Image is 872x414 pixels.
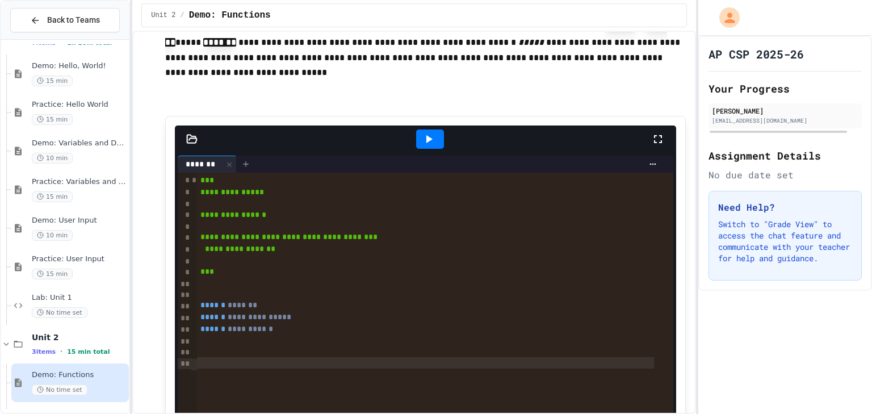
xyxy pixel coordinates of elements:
span: Practice: User Input [32,254,127,264]
span: No time set [32,307,87,318]
span: 15 min [32,191,73,202]
span: Back to Teams [47,14,100,26]
p: Switch to "Grade View" to access the chat feature and communicate with your teacher for help and ... [718,219,852,264]
span: Demo: User Input [32,216,127,225]
span: • [60,347,62,356]
div: My Account [707,5,743,31]
span: 15 min [32,269,73,279]
span: 10 min [32,230,73,241]
div: [PERSON_NAME] [712,106,858,116]
span: Demo: Functions [32,370,127,380]
div: No due date set [708,168,862,182]
div: [EMAIL_ADDRESS][DOMAIN_NAME] [712,116,858,125]
span: 3 items [32,348,56,356]
h3: Need Help? [718,200,852,214]
span: 15 min [32,76,73,86]
span: Demo: Functions [189,9,271,22]
span: / [180,11,184,20]
span: 10 min [32,153,73,164]
span: Unit 2 [32,332,127,342]
h1: AP CSP 2025-26 [708,46,804,62]
span: Lab: Unit 1 [32,293,127,303]
h2: Your Progress [708,81,862,97]
span: No time set [32,384,87,395]
span: Practice: Hello World [32,100,127,110]
span: Unit 2 [151,11,175,20]
span: Demo: Hello, World! [32,61,127,71]
span: Practice: Variables and Data Types [32,177,127,187]
h2: Assignment Details [708,148,862,164]
span: Demo: Variables and Data Types [32,139,127,148]
span: 15 min total [67,348,110,356]
span: 15 min [32,114,73,125]
button: Back to Teams [10,8,120,32]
